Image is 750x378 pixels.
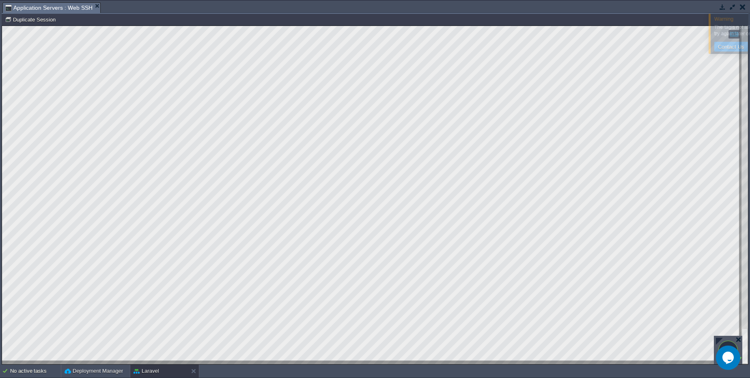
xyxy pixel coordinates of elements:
iframe: To enrich screen reader interactions, please activate Accessibility in Grammarly extension settings [2,26,748,364]
div: No active tasks [10,365,61,378]
button: Deployment Manager [65,367,123,375]
button: Duplicate Session [5,16,58,23]
button: Contact Us [716,43,747,50]
iframe: chat widget [716,346,742,370]
button: Laravel [134,367,159,375]
span: Warning [714,16,733,22]
span: Application Servers : Web SSH [5,3,93,13]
